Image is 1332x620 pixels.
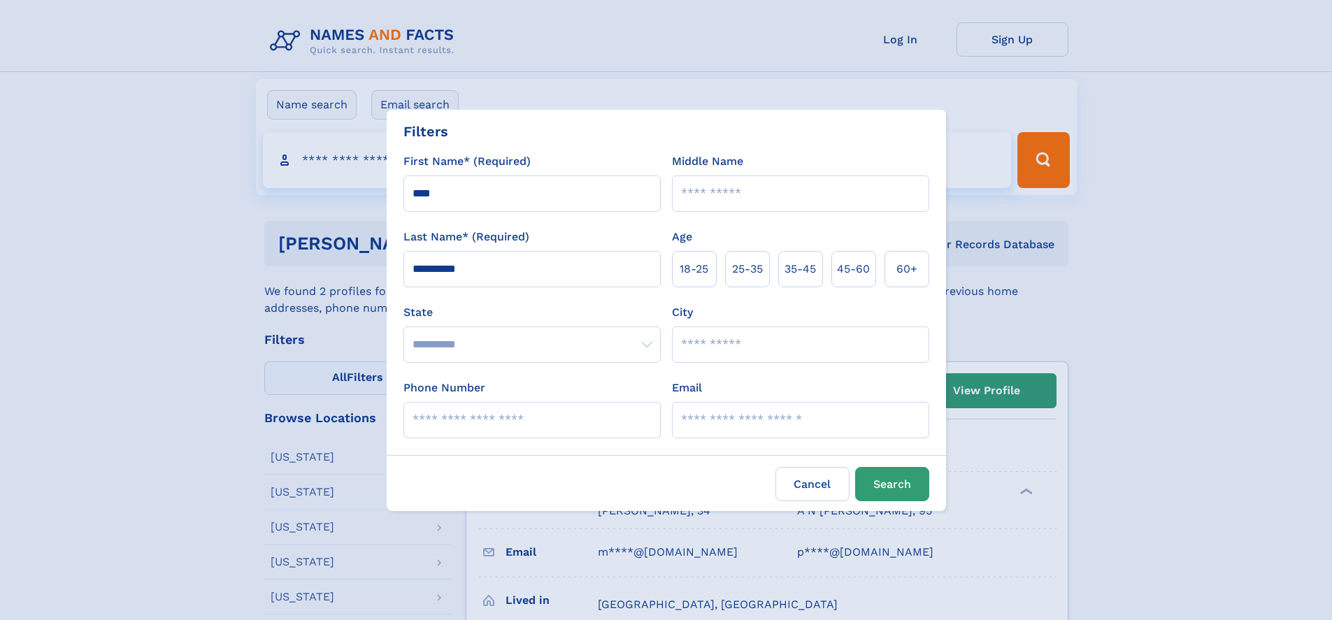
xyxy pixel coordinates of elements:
label: First Name* (Required) [403,153,531,170]
label: Last Name* (Required) [403,229,529,245]
button: Search [855,467,929,501]
div: Filters [403,121,448,142]
span: 60+ [896,261,917,277]
label: City [672,304,693,321]
label: State [403,304,661,321]
label: Age [672,229,692,245]
span: 18‑25 [680,261,708,277]
span: 25‑35 [732,261,763,277]
label: Middle Name [672,153,743,170]
span: 45‑60 [837,261,870,277]
label: Cancel [775,467,850,501]
label: Email [672,380,702,396]
span: 35‑45 [785,261,816,277]
label: Phone Number [403,380,485,396]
